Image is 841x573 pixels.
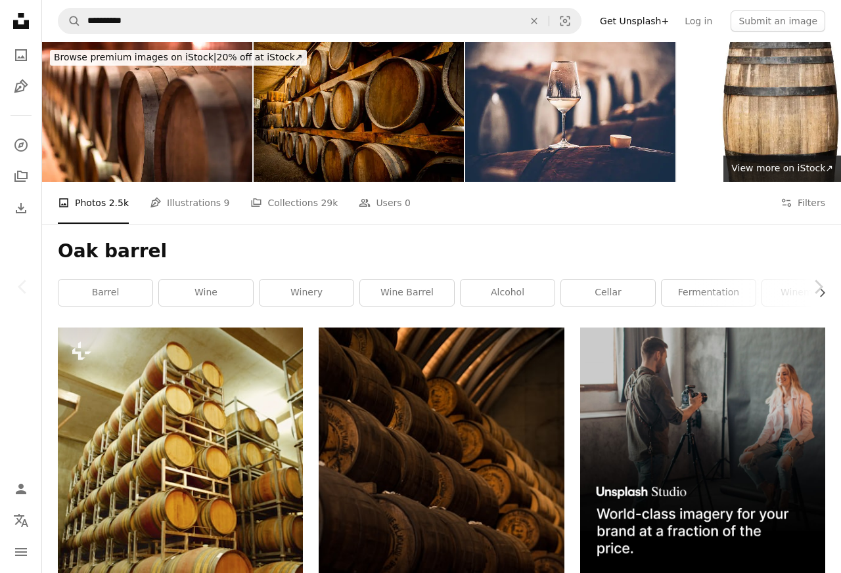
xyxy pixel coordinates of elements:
[8,539,34,565] button: Menu
[42,42,315,74] a: Browse premium images on iStock|20% off at iStock↗
[58,486,303,498] a: a bunch of barrels stacked on top of each other
[224,196,230,210] span: 9
[795,224,841,350] a: Next
[723,156,841,182] a: View more on iStock↗
[461,280,555,306] a: alcohol
[781,182,825,224] button: Filters
[54,52,216,62] span: Browse premium images on iStock |
[8,476,34,502] a: Log in / Sign up
[319,485,564,497] a: low light photography of pile of barrels
[8,163,34,190] a: Collections
[260,280,353,306] a: winery
[662,280,756,306] a: fermentation
[731,163,833,173] span: View more on iStock ↗
[250,182,338,224] a: Collections 29k
[159,280,253,306] a: wine
[321,196,338,210] span: 29k
[465,42,675,182] img: Glass of White Wine on a Barrel in Wine Cellar
[58,240,825,263] h1: Oak barrel
[561,280,655,306] a: cellar
[50,50,307,66] div: 20% off at iStock ↗
[549,9,581,33] button: Visual search
[592,11,677,32] a: Get Unsplash+
[150,182,229,224] a: Illustrations 9
[677,11,720,32] a: Log in
[520,9,549,33] button: Clear
[8,132,34,158] a: Explore
[254,42,464,182] img: Wine barrels stacked in the old cellar of the winery.
[405,196,411,210] span: 0
[58,8,581,34] form: Find visuals sitewide
[359,182,411,224] a: Users 0
[8,195,34,221] a: Download History
[8,507,34,534] button: Language
[580,328,825,572] img: file-1715651741414-859baba4300dimage
[8,74,34,100] a: Illustrations
[58,280,152,306] a: barrel
[8,42,34,68] a: Photos
[731,11,825,32] button: Submit an image
[360,280,454,306] a: wine barrel
[42,42,252,182] img: Barrels in Wine Cellar
[58,9,81,33] button: Search Unsplash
